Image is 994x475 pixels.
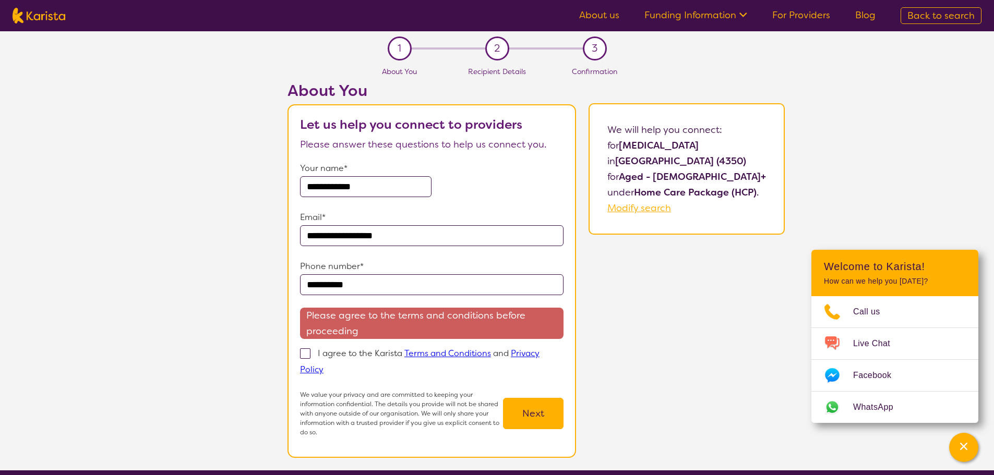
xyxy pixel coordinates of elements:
p: for [607,138,766,153]
span: WhatsApp [853,399,906,415]
a: Terms and Conditions [404,348,491,359]
b: Let us help you connect to providers [300,116,522,133]
ul: Choose channel [811,296,978,423]
span: Call us [853,304,893,320]
button: Next [503,398,564,429]
a: Blog [855,9,876,21]
p: Your name* [300,161,564,176]
span: 3 [592,41,597,56]
a: Web link opens in a new tab. [811,392,978,423]
h2: Welcome to Karista! [824,260,966,273]
a: About us [579,9,619,21]
p: How can we help you [DATE]? [824,277,966,286]
span: Back to search [907,9,975,22]
a: Funding Information [644,9,747,21]
p: We will help you connect: [607,122,766,138]
button: Channel Menu [949,433,978,462]
span: Live Chat [853,336,903,351]
span: 1 [398,41,401,56]
span: About You [382,67,417,76]
a: For Providers [772,9,830,21]
b: Home Care Package (HCP) [634,186,757,199]
span: Recipient Details [468,67,526,76]
b: [MEDICAL_DATA] [619,139,699,152]
span: 2 [494,41,500,56]
div: Channel Menu [811,250,978,423]
p: under . [607,185,766,200]
p: Please answer these questions to help us connect you. [300,137,564,152]
a: Privacy Policy [300,348,540,375]
span: Please agree to the terms and conditions before proceeding [300,308,564,339]
p: We value your privacy and are committed to keeping your information confidential. The details you... [300,390,503,437]
p: for [607,169,766,185]
p: Email* [300,210,564,225]
span: Facebook [853,368,904,383]
a: Back to search [901,7,981,24]
span: Confirmation [572,67,617,76]
b: Aged - [DEMOGRAPHIC_DATA]+ [619,170,766,183]
img: Karista logo [13,8,65,23]
p: Phone number* [300,259,564,274]
p: I agree to the Karista and [300,348,540,375]
h2: About You [288,81,576,100]
b: [GEOGRAPHIC_DATA] (4350) [615,155,746,167]
p: in [607,153,766,169]
a: Modify search [607,202,671,214]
